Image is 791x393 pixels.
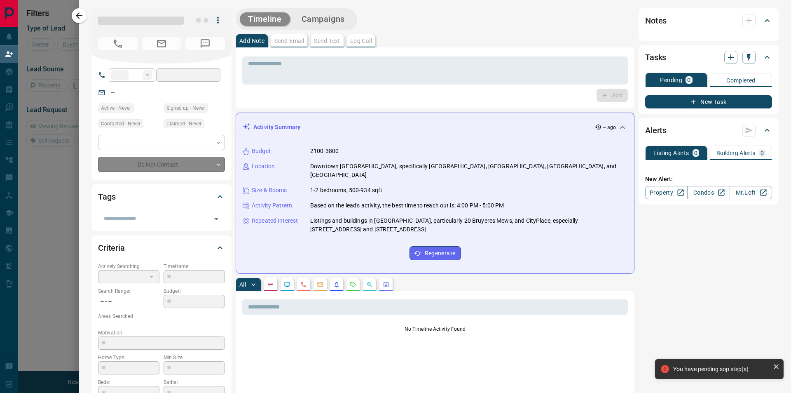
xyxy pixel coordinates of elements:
[310,147,339,155] p: 2100-3800
[673,366,770,372] div: You have pending sop step(s)
[645,47,772,67] div: Tasks
[267,281,274,288] svg: Notes
[164,263,225,270] p: Timeframe:
[687,77,690,83] p: 0
[410,246,461,260] button: Regenerate
[252,217,298,225] p: Repeated Interest
[243,120,627,135] div: Activity Summary-- ago
[653,150,689,156] p: Listing Alerts
[166,104,205,112] span: Signed up - Never
[252,201,292,210] p: Activity Pattern
[98,354,159,361] p: Home Type:
[716,150,756,156] p: Building Alerts
[645,124,667,137] h2: Alerts
[166,120,201,128] span: Claimed - Never
[645,186,688,199] a: Property
[310,186,382,195] p: 1-2 bedrooms, 500-934 sqft
[252,162,275,171] p: Location
[350,281,356,288] svg: Requests
[164,379,225,386] p: Baths:
[98,37,138,50] span: No Number
[242,325,628,333] p: No Timeline Activity Found
[98,287,159,295] p: Search Range:
[603,124,616,131] p: -- ago
[111,89,115,96] a: --
[142,37,181,50] span: No Email
[300,281,307,288] svg: Calls
[98,263,159,270] p: Actively Searching:
[726,78,756,83] p: Completed
[98,187,225,207] div: Tags
[98,329,225,337] p: Motivation:
[310,162,627,179] p: Downtown [GEOGRAPHIC_DATA], specifically [GEOGRAPHIC_DATA], [GEOGRAPHIC_DATA], [GEOGRAPHIC_DATA],...
[98,379,159,386] p: Beds:
[164,287,225,295] p: Budget:
[240,12,290,26] button: Timeline
[383,281,389,288] svg: Agent Actions
[645,95,772,108] button: New Task
[645,120,772,140] div: Alerts
[293,12,353,26] button: Campaigns
[98,238,225,258] div: Criteria
[239,38,264,44] p: Add Note
[645,14,667,27] h2: Notes
[284,281,290,288] svg: Lead Browsing Activity
[239,282,246,287] p: All
[164,354,225,361] p: Min Size:
[694,150,697,156] p: 0
[98,313,225,320] p: Areas Searched:
[310,217,627,234] p: Listings and buildings in [GEOGRAPHIC_DATA], particularly 20 Bruyeres Mews, and CityPlace, especi...
[98,157,225,172] div: Do Not Contact
[310,201,504,210] p: Based on the lead's activity, the best time to reach out is: 4:00 PM - 5:00 PM
[645,51,666,64] h2: Tasks
[98,295,159,308] p: -- - --
[98,190,115,203] h2: Tags
[660,77,682,83] p: Pending
[366,281,373,288] svg: Opportunities
[252,186,287,195] p: Size & Rooms
[185,37,225,50] span: No Number
[645,175,772,184] p: New Alert:
[761,150,764,156] p: 0
[253,123,300,132] p: Activity Summary
[252,147,271,155] p: Budget
[333,281,340,288] svg: Listing Alerts
[211,213,222,225] button: Open
[101,120,140,128] span: Contacted - Never
[98,241,125,254] h2: Criteria
[730,186,772,199] a: Mr.Loft
[645,11,772,31] div: Notes
[101,104,131,112] span: Active - Never
[687,186,730,199] a: Condos
[317,281,323,288] svg: Emails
